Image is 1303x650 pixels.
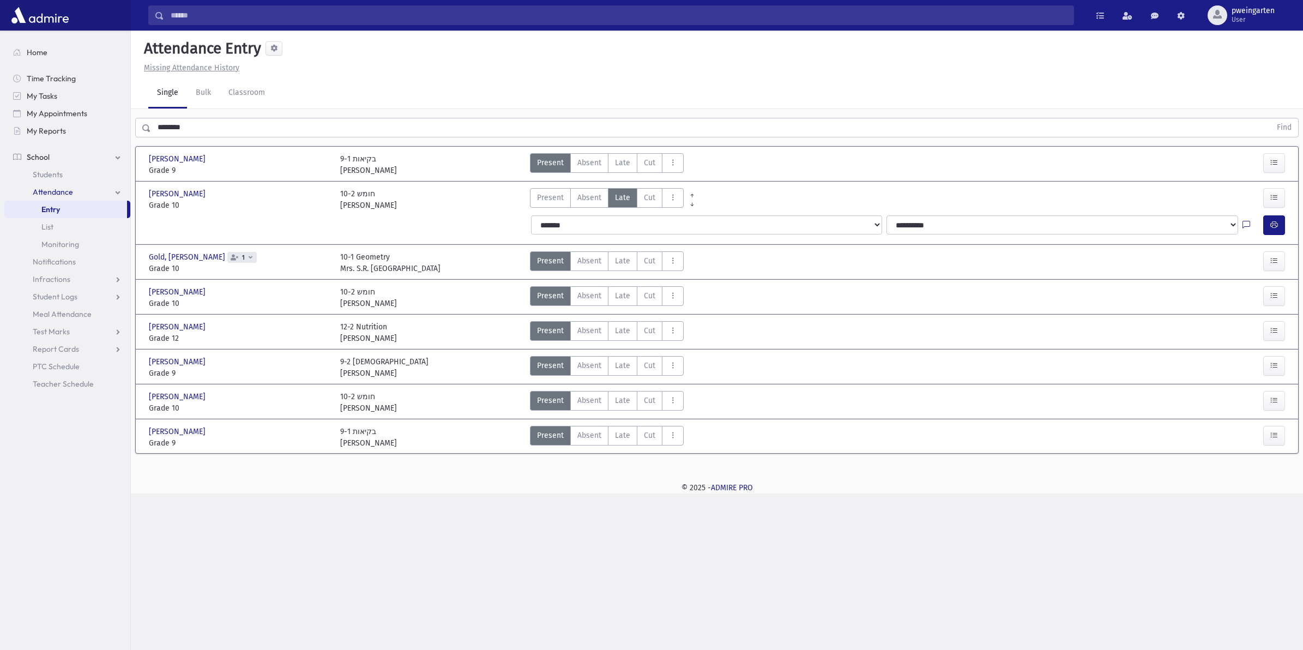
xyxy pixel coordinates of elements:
[33,170,63,179] span: Students
[577,395,601,406] span: Absent
[615,255,630,267] span: Late
[4,70,130,87] a: Time Tracking
[27,47,47,57] span: Home
[187,78,220,109] a: Bulk
[4,201,127,218] a: Entry
[149,437,329,449] span: Grade 9
[27,152,50,162] span: School
[577,157,601,168] span: Absent
[530,426,684,449] div: AttTypes
[164,5,1073,25] input: Search
[149,402,329,414] span: Grade 10
[220,78,274,109] a: Classroom
[149,321,208,333] span: [PERSON_NAME]
[1232,7,1275,15] span: pweingarten
[4,166,130,183] a: Students
[644,192,655,203] span: Cut
[4,105,130,122] a: My Appointments
[149,251,227,263] span: Gold, [PERSON_NAME]
[4,148,130,166] a: School
[530,251,684,274] div: AttTypes
[530,321,684,344] div: AttTypes
[27,109,87,118] span: My Appointments
[149,200,329,211] span: Grade 10
[149,165,329,176] span: Grade 9
[149,356,208,368] span: [PERSON_NAME]
[149,188,208,200] span: [PERSON_NAME]
[4,253,130,270] a: Notifications
[537,360,564,371] span: Present
[340,188,397,211] div: 10-2 חומש [PERSON_NAME]
[4,44,130,61] a: Home
[577,360,601,371] span: Absent
[537,430,564,441] span: Present
[577,290,601,302] span: Absent
[340,321,397,344] div: 12-2 Nutrition [PERSON_NAME]
[41,222,53,232] span: List
[644,255,655,267] span: Cut
[615,192,630,203] span: Late
[644,360,655,371] span: Cut
[1232,15,1275,24] span: User
[144,63,239,73] u: Missing Attendance History
[149,153,208,165] span: [PERSON_NAME]
[537,255,564,267] span: Present
[4,288,130,305] a: Student Logs
[537,157,564,168] span: Present
[537,325,564,336] span: Present
[615,290,630,302] span: Late
[149,426,208,437] span: [PERSON_NAME]
[530,356,684,379] div: AttTypes
[644,290,655,302] span: Cut
[615,325,630,336] span: Late
[9,4,71,26] img: AdmirePro
[33,362,80,371] span: PTC Schedule
[340,286,397,309] div: 10-2 חומש [PERSON_NAME]
[4,183,130,201] a: Attendance
[530,391,684,414] div: AttTypes
[577,325,601,336] span: Absent
[140,63,239,73] a: Missing Attendance History
[644,325,655,336] span: Cut
[530,188,684,211] div: AttTypes
[4,375,130,393] a: Teacher Schedule
[4,270,130,288] a: Infractions
[615,395,630,406] span: Late
[41,239,79,249] span: Monitoring
[149,368,329,379] span: Grade 9
[149,333,329,344] span: Grade 12
[148,78,187,109] a: Single
[140,39,261,58] h5: Attendance Entry
[615,157,630,168] span: Late
[615,360,630,371] span: Late
[4,305,130,323] a: Meal Attendance
[240,254,247,261] span: 1
[33,344,79,354] span: Report Cards
[530,153,684,176] div: AttTypes
[149,263,329,274] span: Grade 10
[530,286,684,309] div: AttTypes
[27,126,66,136] span: My Reports
[1270,118,1298,137] button: Find
[340,391,397,414] div: 10-2 חומש [PERSON_NAME]
[149,391,208,402] span: [PERSON_NAME]
[4,323,130,340] a: Test Marks
[537,192,564,203] span: Present
[340,153,397,176] div: 9-1 בקיאות [PERSON_NAME]
[41,204,60,214] span: Entry
[33,309,92,319] span: Meal Attendance
[4,122,130,140] a: My Reports
[4,236,130,253] a: Monitoring
[4,358,130,375] a: PTC Schedule
[340,251,441,274] div: 10-1 Geometry Mrs. S.R. [GEOGRAPHIC_DATA]
[537,395,564,406] span: Present
[33,187,73,197] span: Attendance
[577,255,601,267] span: Absent
[27,91,57,101] span: My Tasks
[4,87,130,105] a: My Tasks
[340,356,429,379] div: 9-2 [DEMOGRAPHIC_DATA] [PERSON_NAME]
[27,74,76,83] span: Time Tracking
[33,327,70,336] span: Test Marks
[33,292,77,302] span: Student Logs
[644,430,655,441] span: Cut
